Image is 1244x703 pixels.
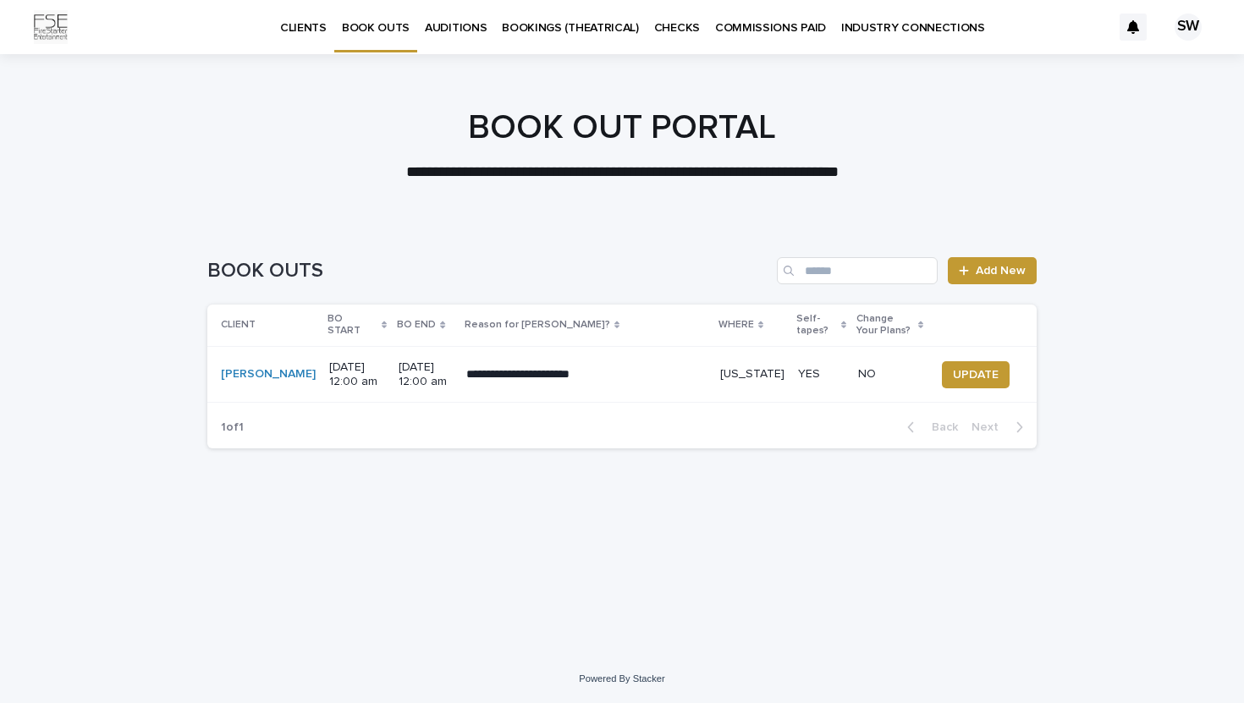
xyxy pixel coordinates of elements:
a: Add New [948,257,1037,284]
p: [DATE] 12:00 am [329,360,385,389]
p: BO END [397,316,436,334]
button: UPDATE [942,361,1010,388]
p: Self-tapes? [796,310,837,341]
input: Search [777,257,938,284]
span: Back [922,421,958,433]
button: Next [965,420,1037,435]
img: Km9EesSdRbS9ajqhBzyo [34,10,68,44]
p: Reason for [PERSON_NAME]? [465,316,610,334]
div: SW [1175,14,1202,41]
p: YES [798,367,845,382]
p: 1 of 1 [207,407,257,448]
p: NO [858,367,922,382]
span: Next [972,421,1009,433]
p: [DATE] 12:00 am [399,360,453,389]
p: [US_STATE] [720,367,784,382]
span: UPDATE [953,366,999,383]
span: Add New [976,265,1026,277]
h1: BOOK OUT PORTAL [207,107,1037,148]
p: CLIENT [221,316,256,334]
a: Powered By Stacker [579,673,664,684]
a: [PERSON_NAME] [221,367,316,382]
p: WHERE [718,316,754,334]
p: BO START [328,310,377,341]
h1: BOOK OUTS [207,259,770,283]
p: Change Your Plans? [856,310,914,341]
button: Back [894,420,965,435]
